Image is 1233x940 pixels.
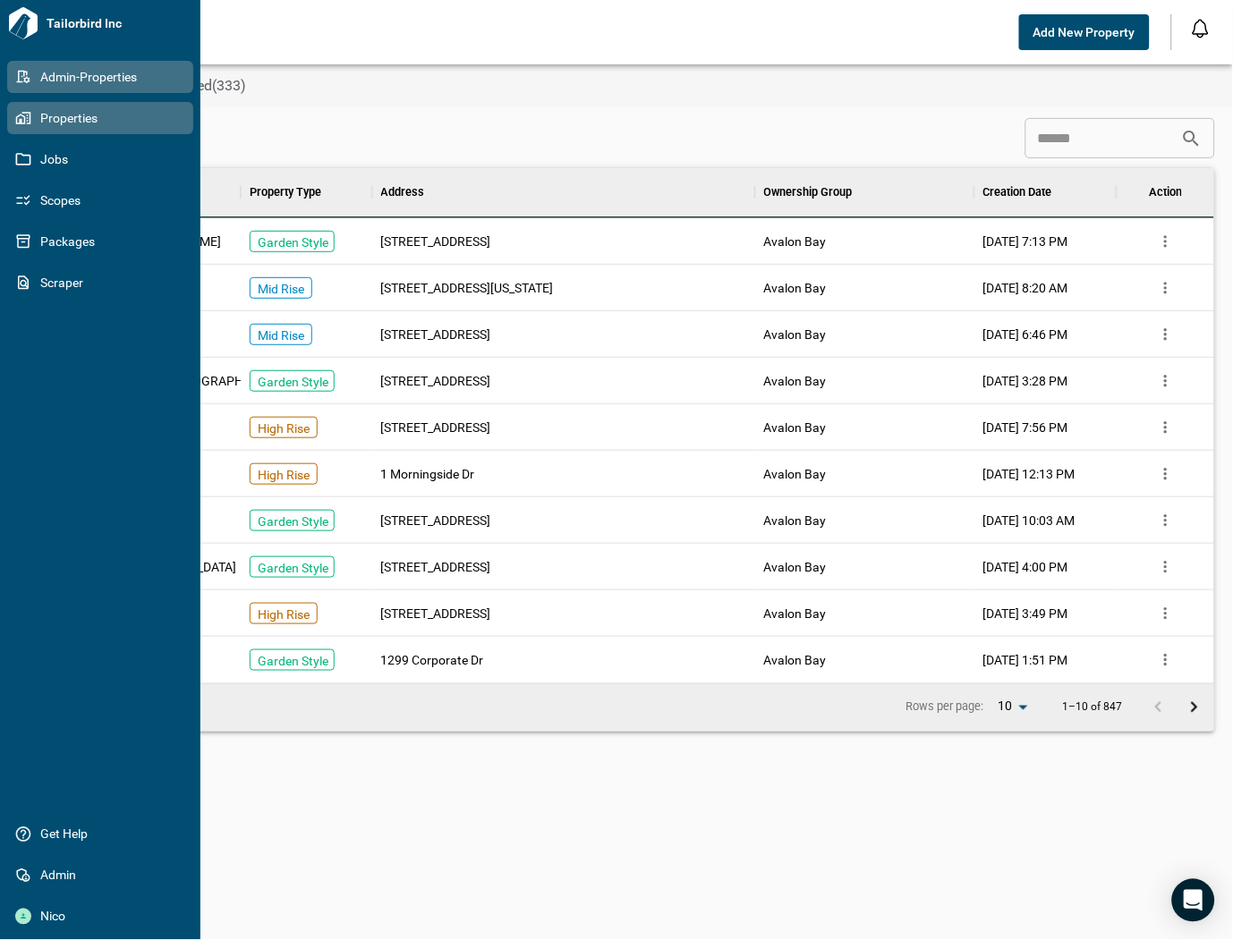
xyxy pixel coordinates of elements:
span: Avalon Bay [764,233,827,250]
a: Jobs [7,143,193,175]
button: more [1152,321,1179,348]
span: Nico [31,908,176,926]
button: Go to next page [1177,690,1212,725]
span: [DATE] 3:28 PM [983,372,1068,390]
p: Garden Style [258,652,328,670]
span: Properties [31,109,176,127]
a: Packages [7,225,193,258]
span: [STREET_ADDRESS] [381,372,491,390]
a: Scraper [7,267,193,299]
button: more [1152,368,1179,394]
p: 1–10 of 847 [1063,702,1123,714]
p: High Rise [258,419,310,437]
button: more [1152,228,1179,255]
span: 1 Morningside Dr [381,465,475,483]
span: Avalon Bay [764,326,827,343]
div: Ownership Group [755,167,974,217]
div: Address [381,167,425,217]
button: more [1152,554,1179,580]
span: [DATE] 10:03 AM [983,512,1076,529]
p: Garden Style [258,233,328,251]
button: more [1152,647,1179,673]
span: [DATE] 3:49 PM [983,605,1068,622]
span: Avalon Bay [764,279,827,297]
span: Tailorbird Inc [39,14,193,32]
div: Address [372,167,755,217]
div: Creation Date [983,167,1052,217]
a: Admin-Properties [7,61,193,93]
span: Add New Property [1033,23,1135,41]
span: Archived(333) [157,77,246,95]
span: Avalon Bay [764,465,827,483]
button: more [1152,461,1179,487]
button: more [1152,507,1179,534]
span: Get Help [31,826,176,843]
button: Add New Property [1019,14,1150,50]
div: Property Name [65,167,241,217]
span: Avalon Bay [764,512,827,529]
span: [DATE] 7:56 PM [983,419,1068,436]
span: [STREET_ADDRESS] [381,233,491,250]
span: Avalon Bay [764,372,827,390]
span: [DATE] 6:46 PM [983,326,1068,343]
span: Avalon Bay [764,605,827,622]
span: [STREET_ADDRESS] [381,326,491,343]
p: Garden Style [258,512,328,530]
div: Action [1117,167,1215,217]
span: Admin-Properties [31,68,176,86]
span: [STREET_ADDRESS] [381,558,491,576]
span: [DATE] 8:20 AM [983,279,1068,297]
button: more [1152,414,1179,441]
div: Creation Date [974,167,1117,217]
span: Avalon Bay [764,419,827,436]
span: Avalon Bay [764,558,827,576]
div: Open Intercom Messenger [1172,879,1215,922]
p: Mid Rise [258,326,304,344]
span: [STREET_ADDRESS] [381,512,491,529]
button: Open notification feed [1186,14,1215,43]
span: [DATE] 4:00 PM [983,558,1068,576]
p: High Rise [258,605,310,623]
span: Packages [31,233,176,250]
div: Ownership Group [764,167,853,217]
span: [STREET_ADDRESS] [381,605,491,622]
span: Avalon Bay [764,651,827,669]
a: Properties [7,102,193,134]
div: Property Type [241,167,372,217]
span: [DATE] 1:51 PM [983,651,1068,669]
span: Scraper [31,274,176,292]
p: Garden Style [258,559,328,577]
div: base tabs [47,64,1233,107]
p: Garden Style [258,373,328,391]
a: Scopes [7,184,193,216]
p: High Rise [258,466,310,484]
div: 10 [991,694,1034,720]
p: Rows per page: [906,699,984,716]
div: Property Type [250,167,321,217]
p: Mid Rise [258,280,304,298]
span: Jobs [31,150,176,168]
span: [DATE] 12:13 PM [983,465,1076,483]
button: more [1152,275,1179,301]
span: Scopes [31,191,176,209]
button: more [1152,600,1179,627]
span: [STREET_ADDRESS][US_STATE] [381,279,554,297]
span: [DATE] 7:13 PM [983,233,1068,250]
div: Action [1149,167,1182,217]
span: Admin [31,867,176,885]
span: [STREET_ADDRESS] [381,419,491,436]
span: 1299 Corporate Dr [381,651,484,669]
a: Admin [7,860,193,892]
